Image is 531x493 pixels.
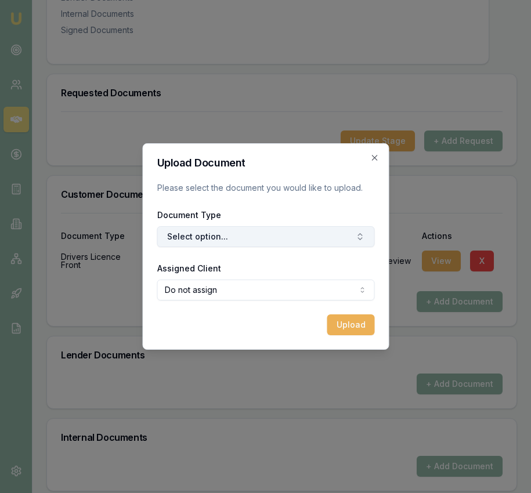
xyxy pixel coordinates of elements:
[327,314,374,335] button: Upload
[157,263,221,273] label: Assigned Client
[157,182,374,194] p: Please select the document you would like to upload.
[157,210,221,220] label: Document Type
[157,226,374,247] button: Select option...
[157,158,374,168] h2: Upload Document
